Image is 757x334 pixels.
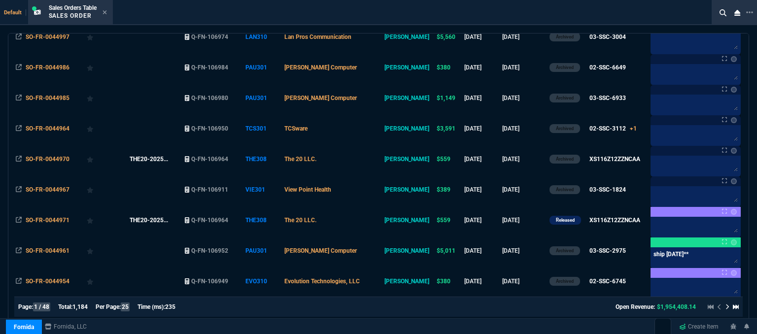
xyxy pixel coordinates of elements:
[87,274,111,288] div: Add to Watchlist
[16,247,22,254] nx-icon: Open In Opposite Panel
[284,125,308,132] span: TCSware
[103,9,107,17] nx-icon: Close Tab
[589,246,626,255] div: 03-SSC-2975
[16,95,22,101] nx-icon: Open In Opposite Panel
[16,186,22,193] nx-icon: Open In Opposite Panel
[191,33,228,40] span: Q-FN-106974
[556,33,574,41] p: Archived
[589,94,626,102] div: 03-SSC-6933
[244,205,283,235] td: THE308
[435,52,463,83] td: $380
[87,61,111,74] div: Add to Watchlist
[500,266,548,297] td: [DATE]
[383,205,435,235] td: [PERSON_NAME]
[191,247,228,254] span: Q-FN-106952
[463,174,500,205] td: [DATE]
[657,303,696,310] span: $1,954,408.14
[244,83,283,113] td: PAU301
[130,216,182,225] nx-fornida-value: THE20-20250903-436
[383,235,435,266] td: [PERSON_NAME]
[463,113,500,144] td: [DATE]
[383,144,435,174] td: [PERSON_NAME]
[463,144,500,174] td: [DATE]
[87,244,111,258] div: Add to Watchlist
[463,205,500,235] td: [DATE]
[284,186,331,193] span: View Point Health
[589,33,626,41] div: 03-SSC-3004
[26,156,69,163] span: SO-FR-0044970
[284,95,357,101] span: [PERSON_NAME] Computer
[500,22,548,52] td: [DATE]
[49,12,97,20] p: Sales Order
[244,113,283,144] td: TCS301
[33,302,50,311] span: 1 / 48
[284,278,360,285] span: Evolution Technologies, LLC
[383,174,435,205] td: [PERSON_NAME]
[383,83,435,113] td: [PERSON_NAME]
[244,174,283,205] td: VIE301
[49,4,97,11] span: Sales Orders Table
[244,266,283,297] td: EVO310
[675,319,723,334] a: Create Item
[58,303,72,310] span: Total:
[589,277,626,286] div: 02-SSC-6745
[463,22,500,52] td: [DATE]
[191,278,228,285] span: Q-FN-106949
[284,64,357,71] span: [PERSON_NAME] Computer
[463,52,500,83] td: [DATE]
[121,302,130,311] span: 25
[746,8,753,17] nx-icon: Open New Tab
[191,217,228,224] span: Q-FN-106964
[500,113,548,144] td: [DATE]
[616,303,655,310] span: Open Revenue:
[87,30,111,44] div: Add to Watchlist
[435,205,463,235] td: $559
[500,83,548,113] td: [DATE]
[589,185,626,194] div: 03-SSC-1824
[500,144,548,174] td: [DATE]
[16,125,22,132] nx-icon: Open In Opposite Panel
[589,155,640,164] div: XS116Z12ZZNCAA
[244,144,283,174] td: THE308
[589,216,640,225] div: XS116Z12ZZNCAA
[18,303,33,310] span: Page:
[383,113,435,144] td: [PERSON_NAME]
[191,125,228,132] span: Q-FN-106950
[96,303,121,310] span: Per Page:
[16,217,22,224] nx-icon: Open In Opposite Panel
[435,83,463,113] td: $1,149
[284,217,316,224] span: The 20 LLC.
[630,125,637,132] span: +1
[42,322,90,331] a: msbcCompanyName
[191,186,228,193] span: Q-FN-106911
[556,186,574,194] p: Archived
[87,213,111,227] div: Add to Watchlist
[589,63,626,72] div: 02-SSC-6649
[500,174,548,205] td: [DATE]
[463,266,500,297] td: [DATE]
[26,217,69,224] span: SO-FR-0044971
[556,216,575,224] p: Released
[589,124,637,133] div: 02-SSC-3112+1
[435,266,463,297] td: $380
[556,277,574,285] p: Archived
[244,52,283,83] td: PAU301
[87,122,111,135] div: Add to Watchlist
[383,22,435,52] td: [PERSON_NAME]
[435,22,463,52] td: $5,560
[138,303,165,310] span: Time (ms):
[556,125,574,133] p: Archived
[244,235,283,266] td: PAU301
[87,183,111,197] div: Add to Watchlist
[556,64,574,71] p: Archived
[191,64,228,71] span: Q-FN-106984
[284,247,357,254] span: [PERSON_NAME] Computer
[16,33,22,40] nx-icon: Open In Opposite Panel
[87,91,111,105] div: Add to Watchlist
[16,156,22,163] nx-icon: Open In Opposite Panel
[383,52,435,83] td: [PERSON_NAME]
[730,7,744,19] nx-icon: Close Workbench
[435,235,463,266] td: $5,011
[500,205,548,235] td: [DATE]
[26,125,69,132] span: SO-FR-0044964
